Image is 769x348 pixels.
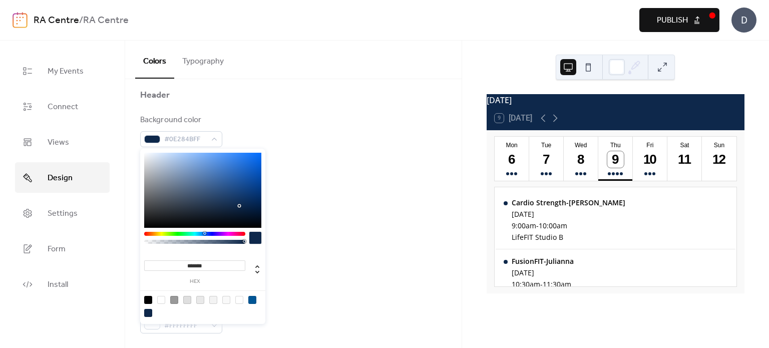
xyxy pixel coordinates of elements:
div: Header [140,89,170,101]
button: Tue7 [529,137,564,181]
div: Fri [636,142,664,149]
div: 12 [711,151,727,168]
div: 10 [642,151,658,168]
div: FusionFIT-Julianna [512,256,574,266]
div: [DATE] [512,209,625,219]
div: 8 [573,151,589,168]
a: Connect [15,91,110,122]
div: [DATE] [512,268,574,277]
b: / [79,11,83,30]
b: RA Centre [83,11,129,30]
a: Design [15,162,110,193]
span: My Events [48,64,84,79]
span: Form [48,241,66,257]
span: 11:30am [543,279,571,289]
div: rgb(153, 153, 153) [170,296,178,304]
a: Settings [15,198,110,228]
div: Sun [705,142,733,149]
div: Tue [532,142,561,149]
div: 9 [607,151,624,168]
div: D [731,8,756,33]
a: My Events [15,56,110,86]
div: rgb(14, 40, 75) [144,309,152,317]
span: Install [48,277,68,292]
div: rgb(223, 223, 223) [183,296,191,304]
button: Colors [135,41,174,79]
a: RA Centre [34,11,79,30]
div: rgb(233, 233, 233) [196,296,204,304]
div: Background color [140,114,220,126]
button: Publish [639,8,719,32]
div: Cardio Strength-[PERSON_NAME] [512,198,625,207]
span: #0E284BFF [164,134,206,146]
img: logo [13,12,28,28]
button: Sat11 [667,137,702,181]
div: rgba(0, 0, 0, 0) [157,296,165,304]
div: LifeFIT Studio B [512,232,625,242]
span: #FFFFFFFF [164,320,206,332]
span: Settings [48,206,78,221]
span: Publish [657,15,688,27]
div: Thu [601,142,630,149]
button: Typography [174,41,232,78]
button: Sun12 [702,137,736,181]
span: 9:00am [512,221,536,230]
div: Sat [670,142,699,149]
span: 10:00am [539,221,567,230]
div: 7 [538,151,555,168]
div: rgb(249, 249, 249) [222,296,230,304]
a: Views [15,127,110,157]
span: 10:30am [512,279,540,289]
span: Connect [48,99,78,115]
span: - [540,279,543,289]
span: Views [48,135,69,150]
div: 6 [504,151,520,168]
div: rgb(243, 243, 243) [209,296,217,304]
a: Form [15,233,110,264]
span: Design [48,170,73,186]
div: rgb(0, 0, 0) [144,296,152,304]
div: Wed [567,142,595,149]
button: Wed8 [564,137,598,181]
div: [DATE] [487,94,744,106]
div: Mon [498,142,526,149]
div: rgb(0, 86, 150) [248,296,256,304]
label: hex [144,279,245,284]
a: Install [15,269,110,299]
div: 11 [676,151,693,168]
div: rgb(255, 255, 255) [235,296,243,304]
button: Mon6 [495,137,529,181]
button: Thu9 [598,137,633,181]
span: - [536,221,539,230]
button: Fri10 [633,137,667,181]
